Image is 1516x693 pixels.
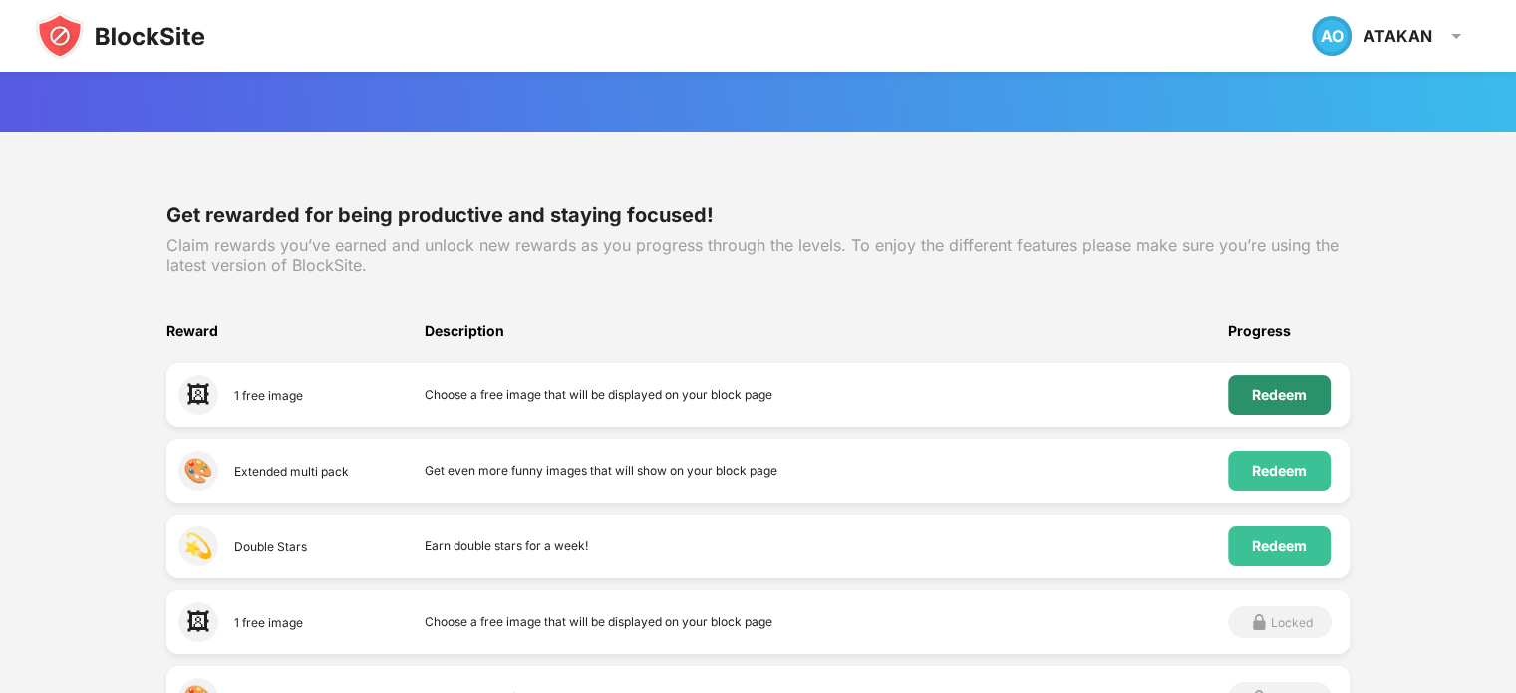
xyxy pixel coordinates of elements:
div: 1 free image [234,615,303,630]
div: 1 free image [234,388,303,403]
div: Progress [1228,323,1350,363]
div: Get even more funny images that will show on your block page [425,451,1228,491]
div: Double Stars [234,539,307,554]
div: Extended multi pack [234,464,349,479]
div: Get rewarded for being productive and staying focused! [166,203,1349,227]
img: blocksite-icon-black.svg [36,12,205,60]
div: Redeem [1252,538,1307,554]
div: 🖼 [178,375,218,415]
div: Redeem [1252,463,1307,479]
div: AO [1312,16,1352,56]
div: Earn double stars for a week! [425,526,1228,566]
div: Choose a free image that will be displayed on your block page [425,602,1228,642]
div: ATAKAN [1364,26,1432,46]
img: grey-lock.svg [1247,610,1271,634]
div: Choose a free image that will be displayed on your block page [425,375,1228,415]
div: Description [425,323,1228,363]
div: 🎨 [178,451,218,491]
div: Claim rewards you’ve earned and unlock new rewards as you progress through the levels. To enjoy t... [166,235,1349,275]
div: Reward [166,323,425,363]
div: Redeem [1252,387,1307,403]
div: 💫 [178,526,218,566]
div: Locked [1271,615,1313,630]
div: 🖼 [178,602,218,642]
